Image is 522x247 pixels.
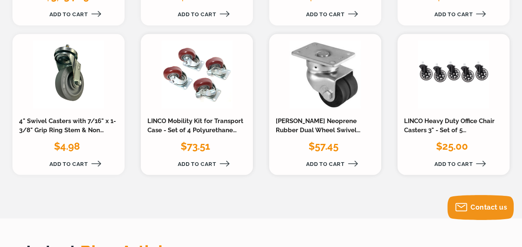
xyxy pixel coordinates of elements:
[147,161,246,167] a: Add to Cart
[434,161,473,167] span: Add to Cart
[404,11,503,17] a: Add to Cart
[447,195,514,220] button: Contact us
[177,11,216,17] span: Add to Cart
[49,11,88,17] span: Add to Cart
[19,161,118,167] a: Add to Cart
[19,117,116,143] a: 4" Swivel Casters with 7/16" x 1-3/8" Grip Ring Stem & Non Marking Grey Rubber Wheel
[306,161,344,167] span: Add to Cart
[147,117,243,143] a: LINCO Mobility Kit for Transport Case - Set of 4 Polyurethane Swivel Casters (2 with Locks) 3"
[54,140,80,152] span: $4.98
[276,117,360,143] a: [PERSON_NAME] Neoprene Rubber Dual Wheel Swivel Caster 2.5" - 32-1/2-20-XAE
[404,117,495,152] a: LINCO Heavy Duty Office Chair Casters 3" - Set of 5 Polyurethane Swivel Wheels (600 LBS Cap Combi...
[147,11,246,17] a: Add to Cart
[276,161,375,167] a: Add to Cart
[49,161,88,167] span: Add to Cart
[19,11,118,17] a: Add to Cart
[404,161,503,167] a: Add to Cart
[434,11,473,17] span: Add to Cart
[181,140,210,152] span: $73.51
[177,161,216,167] span: Add to Cart
[276,11,375,17] a: Add to Cart
[309,140,338,152] span: $57.45
[471,203,507,211] span: Contact us
[436,140,468,152] span: $25.00
[306,11,344,17] span: Add to Cart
